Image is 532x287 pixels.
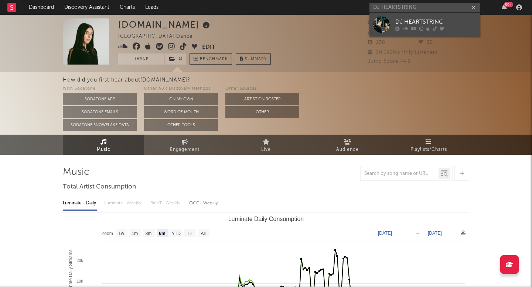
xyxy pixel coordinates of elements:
input: Search by song name or URL [361,171,439,177]
span: ( 1 ) [164,53,186,65]
text: All [201,231,205,236]
text: [DATE] [378,231,392,236]
text: YTD [172,231,181,236]
span: Total Artist Consumption [63,183,136,191]
text: [DATE] [428,231,442,236]
text: Luminate Daily Consumption [228,216,304,222]
button: Sodatone App [63,93,137,105]
div: OCC - Weekly [189,197,219,210]
button: Edit [202,43,215,52]
a: Benchmark [190,53,232,65]
span: Engagement [170,145,199,154]
button: Word Of Mouth [144,106,218,118]
span: Audience [336,145,359,154]
span: 2,690 [368,30,391,35]
button: On My Own [144,93,218,105]
text: 3m [146,231,152,236]
div: How did you first hear about [DOMAIN_NAME] ? [63,76,532,84]
text: 1w [119,231,125,236]
text: 6m [159,231,165,236]
span: Live [261,145,271,154]
text: Zoom [102,231,113,236]
span: 30 [419,40,433,45]
text: 10k [76,279,83,283]
a: Playlists/Charts [388,135,469,155]
input: Search for artists [369,3,480,12]
text: 1y [187,231,192,236]
span: Jump Score: 74.9 [368,59,411,64]
div: [GEOGRAPHIC_DATA] | Dance [118,32,201,41]
span: Benchmark [200,55,228,64]
span: 238 [368,40,385,45]
div: DJ HEARTSTRING [395,18,477,27]
text: 20k [76,258,83,263]
div: Other A&R Discovery Methods [144,84,218,93]
div: Luminate - Daily [63,197,97,210]
a: Audience [307,135,388,155]
button: Sodatone Snowflake Data [63,119,137,131]
button: Sodatone Emails [63,106,137,118]
div: With Sodatone [63,84,137,93]
button: (1) [165,53,186,65]
span: 50,192 Monthly Listeners [368,50,438,55]
span: Summary [245,57,267,61]
a: DJ HEARTSTRING [369,13,480,37]
button: Artist on Roster [225,93,299,105]
span: Playlists/Charts [410,145,447,154]
span: 2,465 [368,20,390,25]
span: Music [97,145,110,154]
text: → [415,231,420,236]
button: 99+ [502,4,507,10]
a: Music [63,135,144,155]
button: Other Tools [144,119,218,131]
div: Other Sources [225,84,299,93]
div: 99 + [504,2,513,7]
button: Summary [236,53,271,65]
text: 1m [132,231,138,236]
button: Track [118,53,164,65]
button: Other [225,106,299,118]
div: [DOMAIN_NAME] [118,18,212,31]
a: Live [225,135,307,155]
a: Engagement [144,135,225,155]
